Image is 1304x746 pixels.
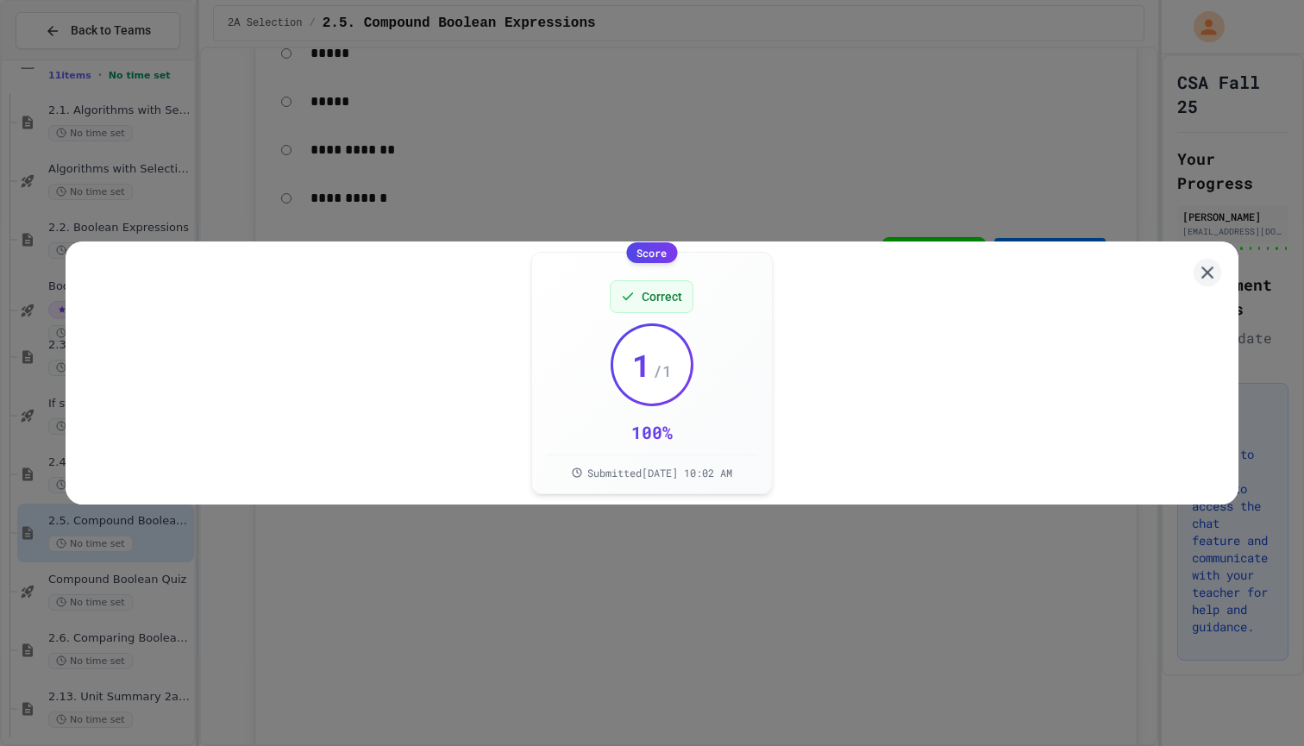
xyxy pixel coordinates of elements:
[587,466,732,480] span: Submitted [DATE] 10:02 AM
[626,242,677,263] div: Score
[632,348,651,382] span: 1
[653,359,672,383] span: / 1
[631,420,673,444] div: 100 %
[642,288,682,305] span: Correct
